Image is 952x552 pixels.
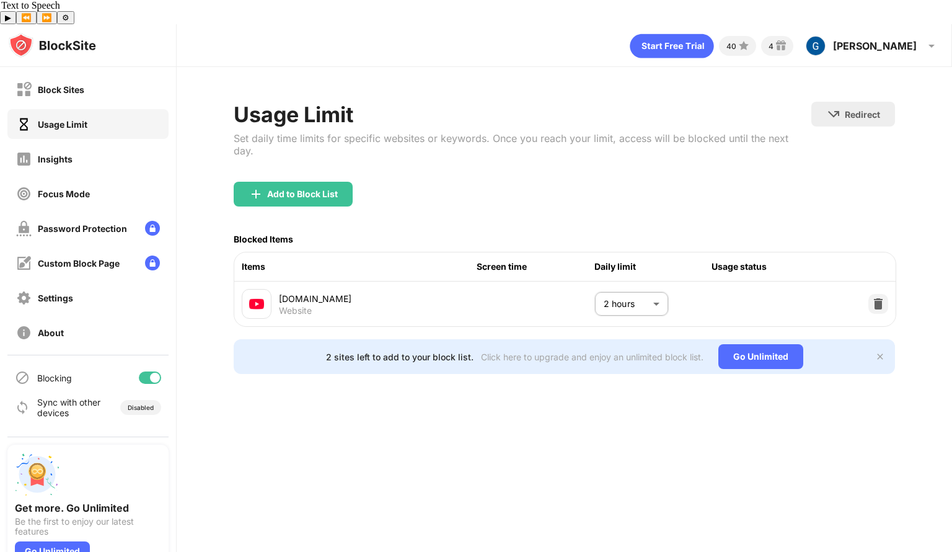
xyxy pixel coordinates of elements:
img: ACg8ocLWxhA6mErQgcf8ZUQhMtX-iVzg_HSq4LbQiZUQF_zPPQt1hQ=s96-c [806,36,826,56]
img: sync-icon.svg [15,400,30,415]
div: Set daily time limits for specific websites or keywords. Once you reach your limit, access will b... [234,132,811,157]
div: Usage Limit [234,102,811,127]
div: Screen time [477,260,594,274]
div: Add to Block List [267,189,338,199]
img: settings-off.svg [16,290,32,306]
img: favicons [249,296,264,311]
div: [DOMAIN_NAME] [279,292,477,305]
div: [PERSON_NAME] [833,40,917,52]
div: Click here to upgrade and enjoy an unlimited block list. [481,352,703,362]
div: Be the first to enjoy our latest features [15,517,161,536]
div: Get more. Go Unlimited [15,502,161,514]
img: time-usage-on.svg [16,117,32,132]
img: points-small.svg [736,38,751,53]
div: Blocking [37,373,72,383]
div: 40 [726,42,736,51]
p: 2 hours [604,297,648,311]
button: Settings [57,11,74,24]
div: Block Sites [38,84,84,95]
div: 2 sites left to add to your block list. [326,352,474,362]
img: logo-blocksite.svg [9,33,96,58]
img: about-off.svg [16,325,32,341]
div: Blocked Items [234,234,293,244]
div: Focus Mode [38,189,90,199]
img: reward-small.svg [773,38,788,53]
div: Usage status [712,260,829,274]
div: Password Protection [38,223,127,234]
div: Sync with other devices [37,397,101,418]
img: push-unlimited.svg [15,452,59,497]
div: Disabled [128,404,154,411]
img: focus-off.svg [16,186,32,202]
div: Daily limit [594,260,712,274]
div: Insights [38,154,73,164]
div: Usage Limit [38,119,87,130]
div: 4 [769,42,773,51]
div: Redirect [845,109,880,120]
div: About [38,327,64,338]
img: lock-menu.svg [145,256,160,270]
div: Go Unlimited [718,344,803,369]
img: customize-block-page-off.svg [16,256,32,271]
div: animation [630,33,714,58]
img: insights-off.svg [16,151,32,167]
button: Previous [16,11,37,24]
img: block-off.svg [16,82,32,97]
img: x-button.svg [875,352,885,362]
img: blocking-icon.svg [15,370,30,385]
img: lock-menu.svg [145,221,160,236]
div: Settings [38,293,73,303]
div: Website [279,305,312,316]
button: Forward [37,11,57,24]
div: Items [242,260,477,274]
div: Custom Block Page [38,258,120,269]
img: password-protection-off.svg [16,221,32,236]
